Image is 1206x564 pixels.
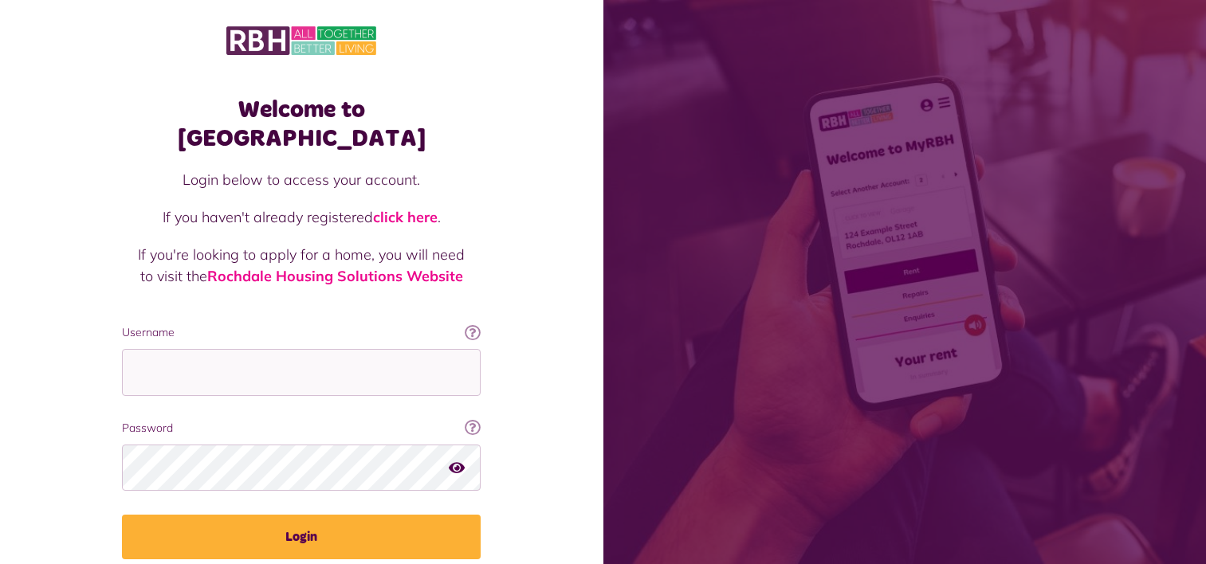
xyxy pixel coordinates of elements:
[373,208,438,226] a: click here
[138,169,465,190] p: Login below to access your account.
[226,24,376,57] img: MyRBH
[122,420,481,437] label: Password
[122,96,481,153] h1: Welcome to [GEOGRAPHIC_DATA]
[122,324,481,341] label: Username
[122,515,481,559] button: Login
[138,244,465,287] p: If you're looking to apply for a home, you will need to visit the
[138,206,465,228] p: If you haven't already registered .
[207,267,463,285] a: Rochdale Housing Solutions Website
